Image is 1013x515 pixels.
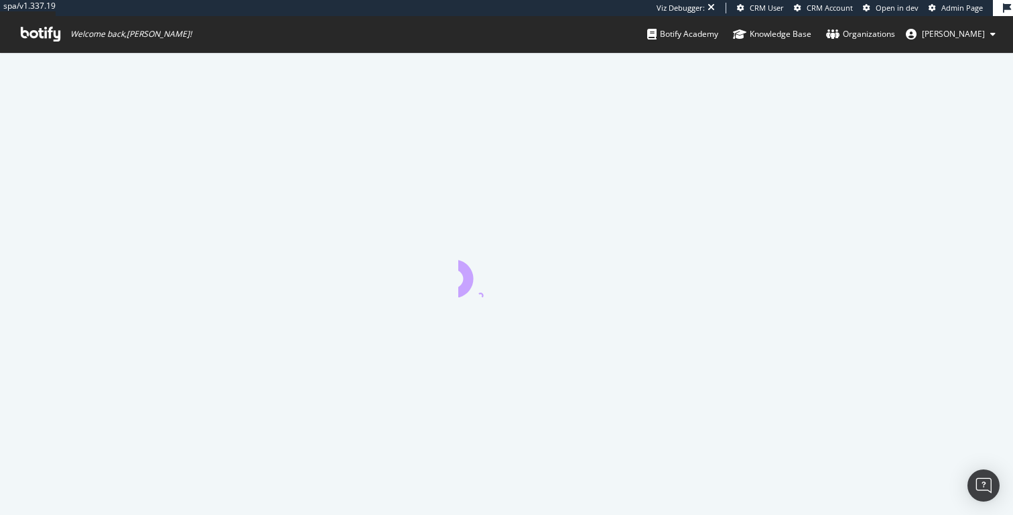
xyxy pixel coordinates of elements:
[733,27,811,41] div: Knowledge Base
[794,3,853,13] a: CRM Account
[863,3,919,13] a: Open in dev
[941,3,983,13] span: Admin Page
[750,3,784,13] span: CRM User
[70,29,192,40] span: Welcome back, [PERSON_NAME] !
[657,3,705,13] div: Viz Debugger:
[647,27,718,41] div: Botify Academy
[737,3,784,13] a: CRM User
[895,23,1006,45] button: [PERSON_NAME]
[807,3,853,13] span: CRM Account
[826,27,895,41] div: Organizations
[876,3,919,13] span: Open in dev
[967,469,1000,502] div: Open Intercom Messenger
[929,3,983,13] a: Admin Page
[647,16,718,52] a: Botify Academy
[733,16,811,52] a: Knowledge Base
[922,28,985,40] span: Thomas Grange
[826,16,895,52] a: Organizations
[458,249,555,297] div: animation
